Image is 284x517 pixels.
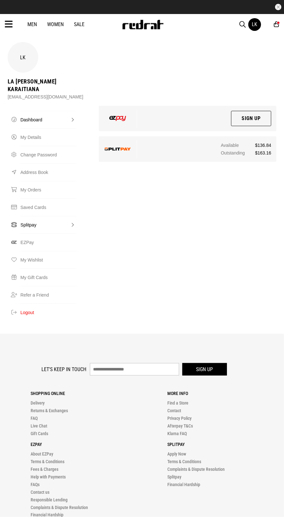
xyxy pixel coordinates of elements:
div: [EMAIL_ADDRESS][DOMAIN_NAME] [8,93,89,101]
a: Contact [168,408,181,413]
img: ezpay [109,116,126,121]
div: LK [252,21,258,27]
a: Delivery [31,400,45,406]
img: splitpay [105,147,131,151]
a: Find a Store [168,400,189,406]
a: Address Book [20,163,76,181]
a: Gift Cards [31,431,48,436]
div: La [PERSON_NAME] Karaitiana [8,78,89,93]
a: Terms & Conditions [31,459,64,464]
a: Fees & Charges [31,467,58,472]
a: Splitpay [20,216,76,233]
a: Help with Payments [31,474,66,479]
a: Privacy Policy [168,416,192,421]
a: Klarna FAQ [168,431,187,436]
a: Refer a Friend [20,286,76,304]
p: Ezpay [31,442,142,447]
a: Sale [74,21,84,27]
p: Shopping Online [31,391,142,396]
a: Terms & Conditions [168,459,201,464]
label: Let's keep in touch [42,366,87,372]
div: Available [221,141,271,149]
button: Open LiveChat chat widget [5,3,24,22]
a: Returns & Exchanges [31,408,68,413]
nav: Account [8,111,76,321]
div: LK [8,42,38,73]
a: Contact us [31,490,49,495]
a: Sign Up [231,111,271,126]
p: More Info [168,391,279,396]
a: My Orders [20,181,76,198]
a: My Details [20,128,76,146]
a: FAQs [31,482,40,487]
a: Live Chat [31,423,47,428]
a: Afterpay T&Cs [168,423,193,428]
span: $136.84 [255,141,271,149]
a: Change Password [20,146,76,163]
img: Redrat logo [122,20,164,29]
a: Splitpay [168,474,182,479]
a: Responsible Lending [31,497,68,502]
a: Complaints & Dispute Resolution [168,467,225,472]
a: About EZPay [31,451,53,456]
div: Outstanding [221,149,271,157]
a: Saved Cards [20,198,76,216]
a: Men [27,21,37,27]
a: FAQ [31,416,38,421]
a: Apply Now [168,451,186,456]
span: $163.16 [255,149,271,157]
a: EZPay [20,233,76,251]
a: Dashboard [20,111,76,128]
a: Women [47,21,64,27]
button: Logout [20,304,76,321]
button: Sign up [182,363,227,376]
a: My Wishlist [20,251,76,269]
p: Splitpay [168,442,279,447]
a: Complaints & Dispute Resolution [31,505,88,510]
iframe: Customer reviews powered by Trustpilot [94,4,190,10]
a: My Gift Cards [20,269,76,286]
a: Financial Hardship [168,482,200,487]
